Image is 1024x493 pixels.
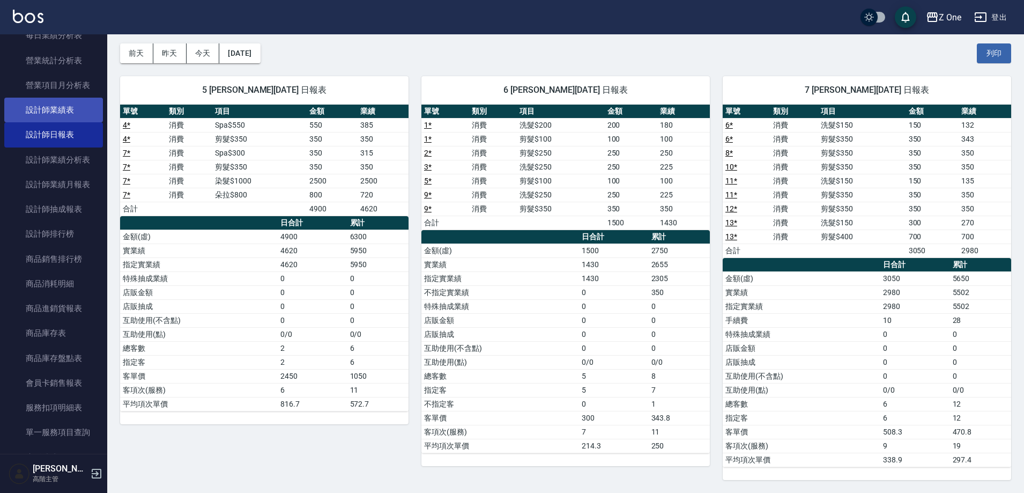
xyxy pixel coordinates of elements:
td: 消費 [166,146,212,160]
td: 指定實業績 [120,257,278,271]
td: 250 [657,146,710,160]
td: 消費 [469,118,517,132]
td: 7 [649,383,710,397]
td: 0 [579,397,649,411]
td: 350 [906,202,959,216]
td: 350 [358,160,409,174]
td: 550 [307,118,358,132]
td: 剪髮$100 [517,174,605,188]
td: 200 [605,118,657,132]
td: 消費 [166,188,212,202]
td: 互助使用(點) [120,327,278,341]
td: 350 [307,132,358,146]
td: 0 [950,341,1011,355]
td: 剪髮$350 [818,202,906,216]
td: 816.7 [278,397,347,411]
td: 6 [347,341,409,355]
td: Spa$300 [212,146,307,160]
td: 指定客 [723,411,880,425]
td: 0 [579,313,649,327]
td: 0 [579,299,649,313]
td: 消費 [469,132,517,146]
td: 消費 [469,160,517,174]
td: 350 [959,202,1011,216]
td: 1 [649,397,710,411]
td: 消費 [770,216,818,230]
td: 剪髮$350 [212,132,307,146]
td: 0 [347,313,409,327]
th: 類別 [166,105,212,119]
th: 業績 [959,105,1011,119]
td: 0/0 [880,383,950,397]
td: 手續費 [723,313,880,327]
td: 指定實業績 [421,271,579,285]
td: 700 [906,230,959,244]
td: 100 [657,132,710,146]
td: 店販抽成 [723,355,880,369]
th: 類別 [469,105,517,119]
td: 135 [959,174,1011,188]
a: 商品銷售排行榜 [4,247,103,271]
td: 剪髮$350 [818,160,906,174]
td: 19 [950,439,1011,453]
td: 消費 [770,132,818,146]
td: 消費 [469,174,517,188]
td: 4620 [278,257,347,271]
td: 互助使用(不含點) [421,341,579,355]
td: 572.7 [347,397,409,411]
td: 5502 [950,285,1011,299]
td: 總客數 [120,341,278,355]
th: 類別 [770,105,818,119]
td: 2500 [307,174,358,188]
td: 剪髮$350 [818,146,906,160]
th: 業績 [657,105,710,119]
td: 合計 [723,244,770,257]
td: 剪髮$350 [818,132,906,146]
td: 金額(虛) [421,244,579,257]
td: 11 [347,383,409,397]
td: 消費 [469,202,517,216]
th: 累計 [649,230,710,244]
p: 高階主管 [33,474,87,484]
button: 今天 [187,43,220,63]
td: 300 [906,216,959,230]
td: 互助使用(點) [421,355,579,369]
td: 0 [278,285,347,299]
td: 店販金額 [723,341,880,355]
td: 洗髮$150 [818,216,906,230]
td: 0 [579,285,649,299]
td: 10 [880,313,950,327]
td: 0 [579,327,649,341]
td: 店販金額 [421,313,579,327]
a: 設計師日報表 [4,122,103,147]
td: 0 [278,313,347,327]
table: a dense table [723,258,1011,467]
td: 朵拉$800 [212,188,307,202]
td: 2980 [959,244,1011,257]
td: 0 [347,271,409,285]
a: 店販抽成明細 [4,445,103,470]
td: 剪髮$400 [818,230,906,244]
td: 0/0 [649,355,710,369]
button: 登出 [970,8,1011,27]
a: 設計師業績月報表 [4,172,103,197]
td: 客項次(服務) [421,425,579,439]
button: [DATE] [219,43,260,63]
td: 5950 [347,244,409,257]
td: 385 [358,118,409,132]
td: 金額(虛) [723,271,880,285]
td: 剪髮$100 [517,132,605,146]
th: 金額 [906,105,959,119]
td: 0 [880,341,950,355]
td: 4900 [307,202,358,216]
td: 0 [278,271,347,285]
td: 平均項次單價 [120,397,278,411]
td: 實業績 [421,257,579,271]
td: 1430 [579,271,649,285]
td: 5502 [950,299,1011,313]
td: 總客數 [723,397,880,411]
img: Logo [13,10,43,23]
td: 0 [649,299,710,313]
th: 單號 [723,105,770,119]
td: 350 [906,132,959,146]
